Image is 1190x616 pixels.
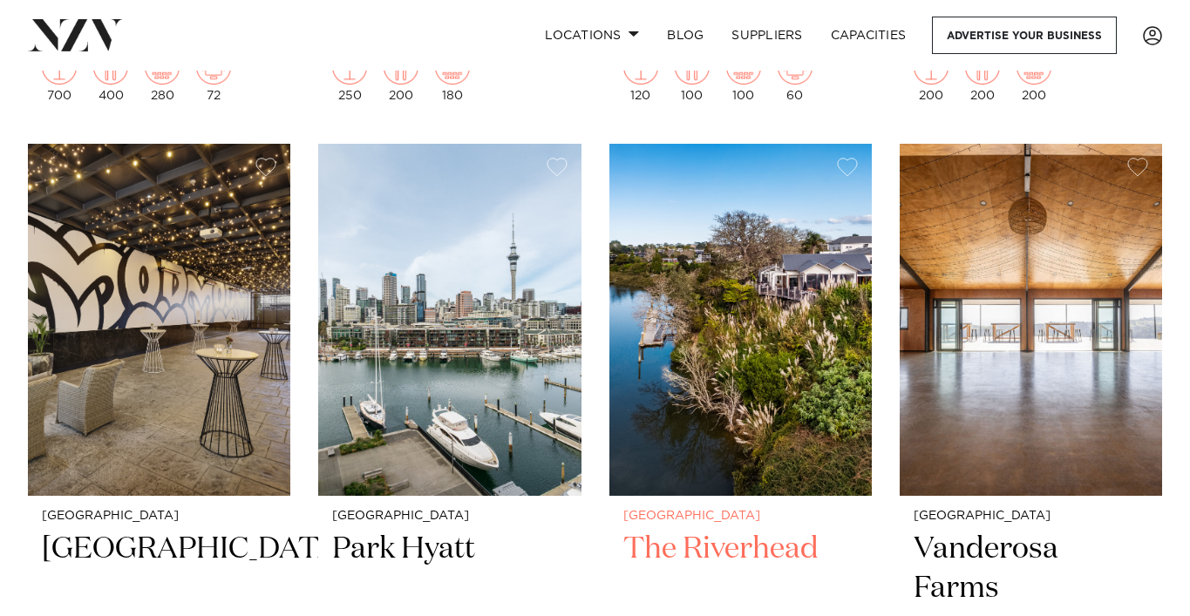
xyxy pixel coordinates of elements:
[965,50,1000,102] div: 200
[435,50,470,102] div: 180
[196,50,231,102] div: 72
[653,17,717,54] a: BLOG
[914,50,949,102] div: 200
[623,50,658,102] div: 120
[623,510,858,523] small: [GEOGRAPHIC_DATA]
[42,50,77,102] div: 700
[332,50,367,102] div: 250
[717,17,816,54] a: SUPPLIERS
[384,50,418,102] div: 200
[145,50,180,102] div: 280
[332,510,567,523] small: [GEOGRAPHIC_DATA]
[914,510,1148,523] small: [GEOGRAPHIC_DATA]
[932,17,1117,54] a: Advertise your business
[726,50,761,102] div: 100
[1017,50,1051,102] div: 200
[28,19,123,51] img: nzv-logo.png
[531,17,653,54] a: Locations
[817,17,921,54] a: Capacities
[42,510,276,523] small: [GEOGRAPHIC_DATA]
[675,50,710,102] div: 100
[93,50,128,102] div: 400
[778,50,813,102] div: 60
